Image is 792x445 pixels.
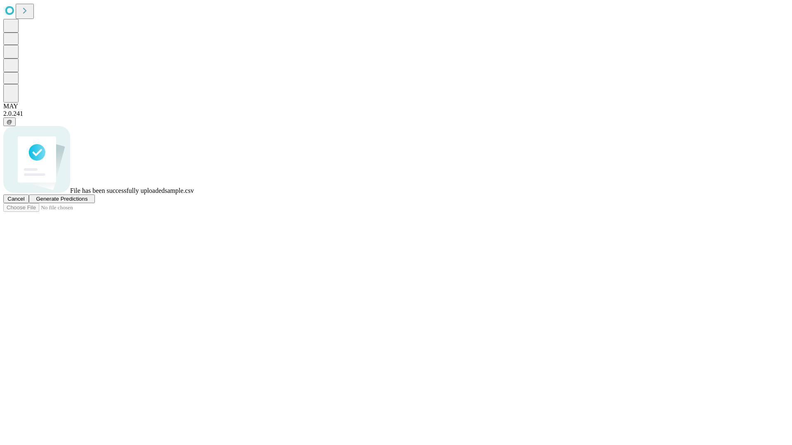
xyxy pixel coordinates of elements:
button: Cancel [3,194,29,203]
span: @ [7,119,12,125]
div: 2.0.241 [3,110,789,117]
span: sample.csv [165,187,194,194]
button: Generate Predictions [29,194,95,203]
div: MAY [3,103,789,110]
span: File has been successfully uploaded [70,187,165,194]
span: Cancel [7,196,25,202]
span: Generate Predictions [36,196,87,202]
button: @ [3,117,16,126]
